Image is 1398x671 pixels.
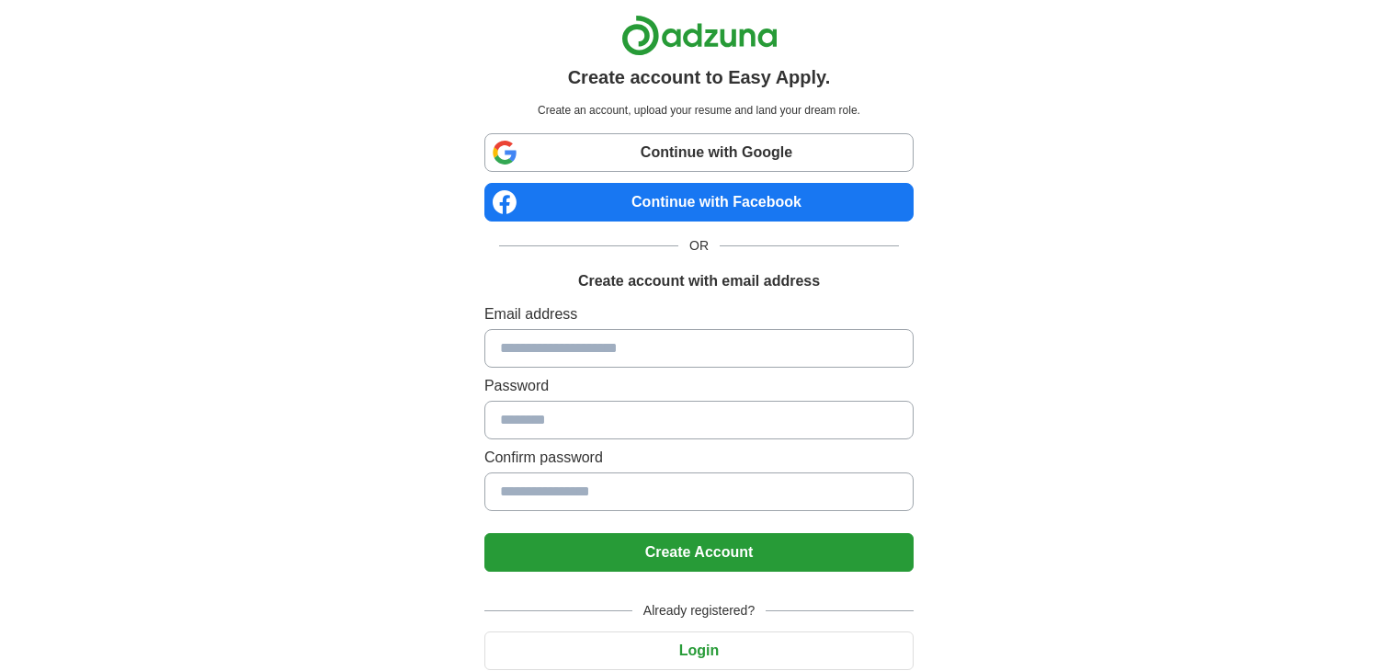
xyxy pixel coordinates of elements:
h1: Create account with email address [578,270,820,292]
a: Continue with Facebook [484,183,914,222]
button: Login [484,631,914,670]
span: Already registered? [632,601,766,620]
button: Create Account [484,533,914,572]
label: Email address [484,303,914,325]
img: Adzuna logo [621,15,778,56]
label: Confirm password [484,447,914,469]
a: Login [484,643,914,658]
span: OR [678,236,720,256]
h1: Create account to Easy Apply. [568,63,831,91]
label: Password [484,375,914,397]
p: Create an account, upload your resume and land your dream role. [488,102,910,119]
a: Continue with Google [484,133,914,172]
